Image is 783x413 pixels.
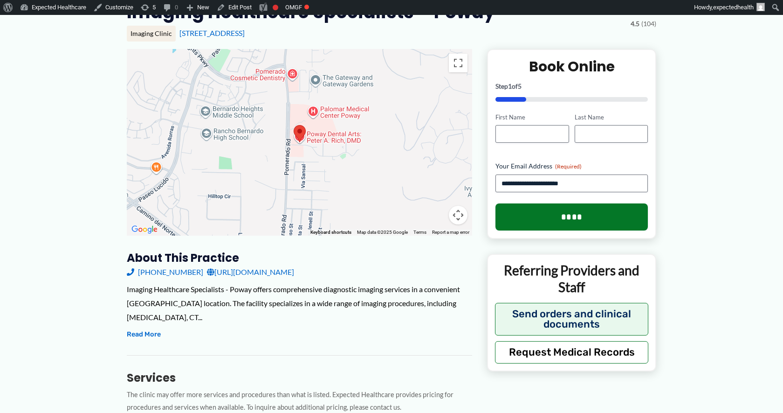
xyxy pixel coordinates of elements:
[495,303,648,336] button: Send orders and clinical documents
[207,265,294,279] a: [URL][DOMAIN_NAME]
[631,18,639,30] span: 4.5
[449,206,467,224] button: Map camera controls
[127,265,203,279] a: [PHONE_NUMBER]
[129,224,160,236] img: Google
[508,82,512,90] span: 1
[555,163,582,170] span: (Required)
[127,329,161,340] button: Read More
[641,18,656,30] span: (104)
[273,5,278,10] div: Focus keyphrase not set
[518,82,522,90] span: 5
[495,83,648,90] p: Step of
[127,0,495,23] h2: Imaging Healthcare Specialists – Poway
[127,282,472,324] div: Imaging Healthcare Specialists - Poway offers comprehensive diagnostic imaging services in a conv...
[713,4,754,11] span: expectedhealth
[129,224,160,236] a: Open this area in Google Maps (opens a new window)
[432,230,469,235] a: Report a map error
[127,251,472,265] h3: About this practice
[357,230,408,235] span: Map data ©2025 Google
[495,57,648,76] h2: Book Online
[575,113,648,122] label: Last Name
[449,54,467,72] button: Toggle fullscreen view
[413,230,426,235] a: Terms (opens in new tab)
[127,26,176,42] div: Imaging Clinic
[495,113,569,122] label: First Name
[495,161,648,171] label: Your Email Address
[495,262,648,296] p: Referring Providers and Staff
[495,341,648,364] button: Request Medical Records
[127,371,472,385] h3: Services
[310,229,351,236] button: Keyboard shortcuts
[179,28,245,37] a: [STREET_ADDRESS]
